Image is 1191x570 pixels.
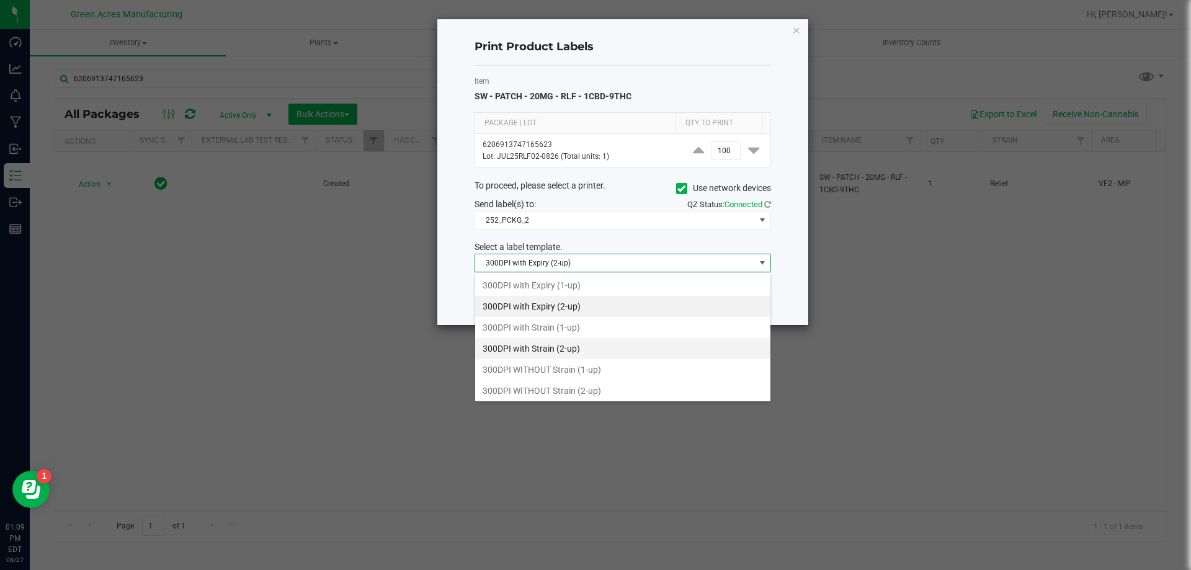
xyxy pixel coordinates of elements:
[475,91,631,101] span: SW - PATCH - 20MG - RLF - 1CBD-9THC
[475,39,771,55] h4: Print Product Labels
[483,151,674,163] p: Lot: JUL25RLF02-0826 (Total units: 1)
[465,179,780,198] div: To proceed, please select a printer.
[725,200,762,209] span: Connected
[475,113,676,134] th: Package | Lot
[475,199,536,209] span: Send label(s) to:
[475,359,770,380] li: 300DPI WITHOUT Strain (1-up)
[475,212,755,229] span: 252_PCKG_2
[475,317,770,338] li: 300DPI with Strain (1-up)
[676,113,762,134] th: Qty to Print
[475,296,770,317] li: 300DPI with Expiry (2-up)
[475,338,770,359] li: 300DPI with Strain (2-up)
[483,139,674,151] p: 6206913747165623
[37,469,51,484] iframe: Resource center unread badge
[475,275,770,296] li: 300DPI with Expiry (1-up)
[475,254,755,272] span: 300DPI with Expiry (2-up)
[475,380,770,401] li: 300DPI WITHOUT Strain (2-up)
[12,471,50,508] iframe: Resource center
[475,76,771,87] label: Item
[676,182,771,195] label: Use network devices
[465,241,780,254] div: Select a label template.
[687,200,771,209] span: QZ Status:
